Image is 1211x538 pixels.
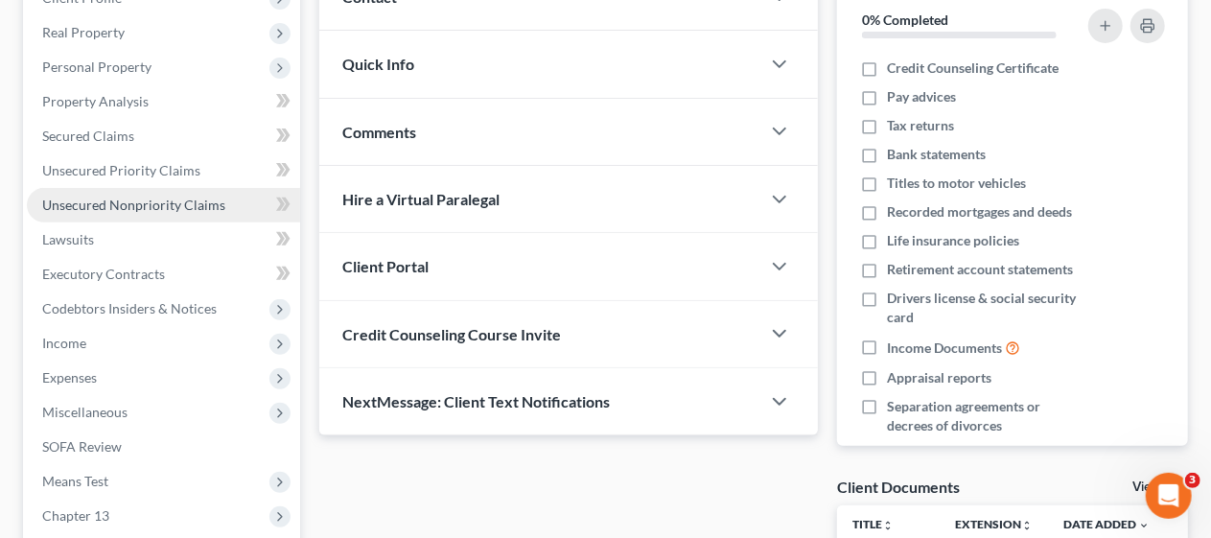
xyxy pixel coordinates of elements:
span: Credit Counseling Certificate [887,58,1059,78]
a: Lawsuits [27,222,300,257]
span: Comments [342,123,416,141]
span: NextMessage: Client Text Notifications [342,392,610,410]
span: 3 [1185,473,1200,488]
span: Quick Info [342,55,414,73]
span: Personal Property [42,58,151,75]
span: Lawsuits [42,231,94,247]
span: Unsecured Nonpriority Claims [42,197,225,213]
span: Tax returns [887,116,954,135]
span: Bank statements [887,145,986,164]
span: Means Test [42,473,108,489]
span: Recorded mortgages and deeds [887,202,1072,222]
span: Secured Claims [42,128,134,144]
span: Expenses [42,369,97,386]
span: Life insurance policies [887,231,1019,250]
span: Retirement account statements [887,260,1073,279]
span: Codebtors Insiders & Notices [42,300,217,316]
a: Date Added expand_more [1063,517,1150,531]
span: Miscellaneous [42,404,128,420]
i: unfold_more [1021,520,1033,531]
span: Property Analysis [42,93,149,109]
a: View All [1132,480,1180,494]
span: Drivers license & social security card [887,289,1083,327]
a: Executory Contracts [27,257,300,292]
span: Real Property [42,24,125,40]
span: Credit Counseling Course Invite [342,325,561,343]
a: Titleunfold_more [852,517,894,531]
iframe: Intercom live chat [1146,473,1192,519]
a: Secured Claims [27,119,300,153]
span: Appraisal reports [887,368,991,387]
span: Income Documents [887,339,1002,358]
span: Separation agreements or decrees of divorces [887,397,1083,435]
span: Chapter 13 [42,507,109,524]
span: Executory Contracts [42,266,165,282]
strong: 0% Completed [862,12,948,28]
span: Income [42,335,86,351]
a: Property Analysis [27,84,300,119]
a: SOFA Review [27,430,300,464]
span: Unsecured Priority Claims [42,162,200,178]
i: unfold_more [882,520,894,531]
i: expand_more [1138,520,1150,531]
span: Hire a Virtual Paralegal [342,190,500,208]
span: Pay advices [887,87,956,106]
span: Titles to motor vehicles [887,174,1026,193]
a: Unsecured Nonpriority Claims [27,188,300,222]
a: Extensionunfold_more [955,517,1033,531]
a: Unsecured Priority Claims [27,153,300,188]
span: SOFA Review [42,438,122,455]
span: Client Portal [342,257,429,275]
div: Client Documents [837,477,960,497]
